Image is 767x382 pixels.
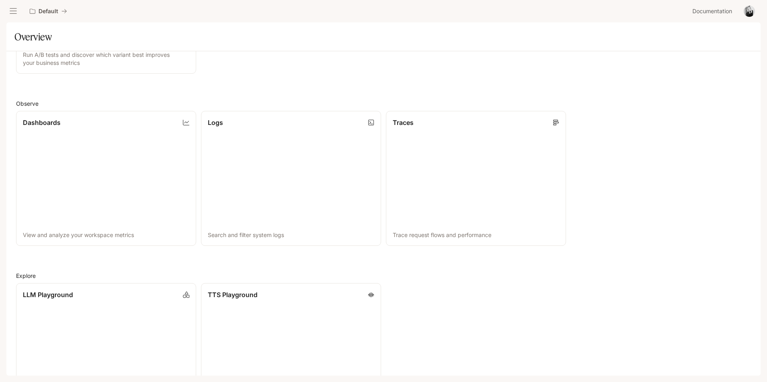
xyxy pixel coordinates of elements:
p: Run A/B tests and discover which variant best improves your business metrics [23,51,189,67]
a: LogsSearch and filter system logs [201,111,381,246]
a: Documentation [689,3,738,19]
h2: Observe [16,99,751,108]
a: TracesTrace request flows and performance [386,111,566,246]
p: LLM Playground [23,290,73,300]
p: View and analyze your workspace metrics [23,231,189,239]
button: User avatar [741,3,757,19]
img: User avatar [744,6,755,17]
button: open drawer [6,4,20,18]
a: DashboardsView and analyze your workspace metrics [16,111,196,246]
span: Documentation [692,6,732,16]
p: Logs [208,118,223,127]
p: TTS Playground [208,290,258,300]
p: Traces [393,118,414,127]
p: Search and filter system logs [208,231,374,239]
p: Default [39,8,58,15]
h2: Explore [16,271,751,280]
h1: Overview [14,29,52,45]
button: All workspaces [26,3,71,19]
p: Dashboards [23,118,61,127]
p: Trace request flows and performance [393,231,559,239]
